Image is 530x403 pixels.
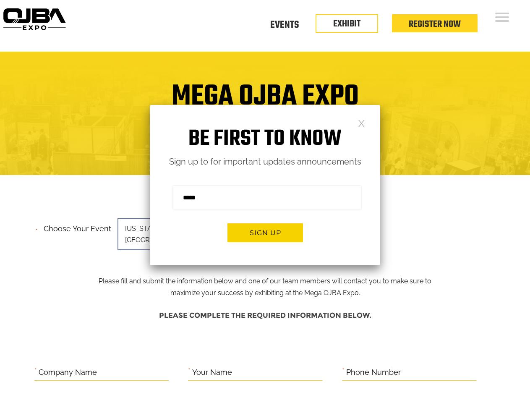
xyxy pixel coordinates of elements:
h4: Trade Show Exhibit Space Application [6,126,524,141]
p: Please fill and submit the information below and one of our team members will contact you to make... [92,222,438,299]
h1: Mega OJBA Expo [6,85,524,118]
label: Your Name [192,366,232,379]
label: Choose your event [39,217,111,236]
h4: Please complete the required information below. [34,307,496,324]
a: EXHIBIT [333,17,360,31]
p: Sign up to for important updates announcements [150,154,380,169]
button: Sign up [227,223,303,242]
span: [US_STATE][GEOGRAPHIC_DATA] [117,218,235,250]
a: Register Now [409,17,461,31]
label: Company Name [39,366,97,379]
a: Close [358,119,365,126]
h1: Be first to know [150,126,380,152]
label: Phone Number [346,366,401,379]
